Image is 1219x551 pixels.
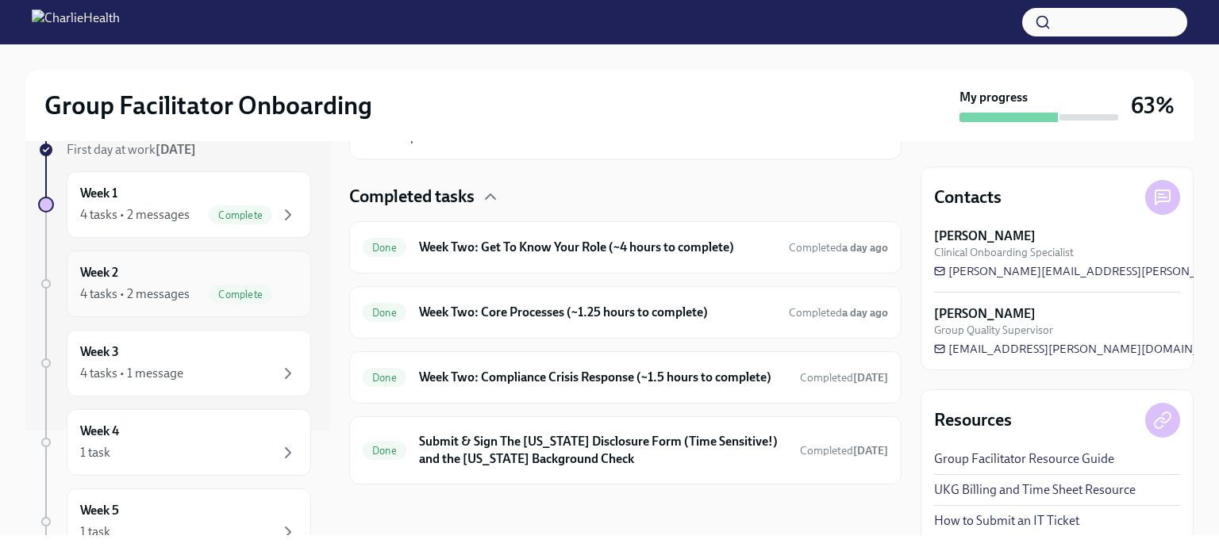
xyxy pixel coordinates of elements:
a: Week 14 tasks • 2 messagesComplete [38,171,311,238]
span: Clinical Onboarding Specialist [934,245,1074,260]
h2: Group Facilitator Onboarding [44,90,372,121]
a: DoneSubmit & Sign The [US_STATE] Disclosure Form (Time Sensitive!) and the [US_STATE] Background ... [363,430,888,471]
h6: Week 2 [80,264,118,281]
a: UKG Billing and Time Sheet Resource [934,481,1136,499]
div: 4 tasks • 1 message [80,365,183,382]
span: Done [363,445,406,457]
a: Group Facilitator Resource Guide [934,450,1114,468]
span: Completed [789,241,888,254]
span: First day at work [67,142,196,157]
img: CharlieHealth [32,10,120,35]
div: 1 task [80,523,110,541]
strong: a day ago [842,241,888,254]
h6: Week Two: Compliance Crisis Response (~1.5 hours to complete) [419,369,787,386]
div: 4 tasks • 2 messages [80,206,190,224]
span: Done [363,307,406,319]
strong: [DATE] [853,371,888,385]
span: August 21st, 2025 14:48 [800,370,888,385]
span: August 19th, 2025 18:14 [800,443,888,458]
a: DoneWeek Two: Get To Know Your Role (~4 hours to complete)Completeda day ago [363,235,888,260]
a: First day at work[DATE] [38,141,311,159]
span: Complete [209,289,272,300]
span: Completed [789,306,888,320]
h4: Completed tasks [349,185,475,209]
strong: [PERSON_NAME] [934,305,1036,323]
strong: [DATE] [853,444,888,457]
span: August 21st, 2025 10:32 [789,305,888,320]
h6: Week 3 [80,343,119,361]
a: How to Submit an IT Ticket [934,512,1079,530]
span: Done [363,372,406,384]
div: 1 task [80,444,110,461]
div: Completed tasks [349,185,902,209]
span: Completed [800,444,888,457]
h6: Week Two: Core Processes (~1.25 hours to complete) [419,304,776,321]
span: August 21st, 2025 09:00 [789,240,888,255]
a: Week 34 tasks • 1 message [38,330,311,396]
strong: [DATE] [156,142,196,157]
a: DoneWeek Two: Compliance Crisis Response (~1.5 hours to complete)Completed[DATE] [363,365,888,390]
h6: Submit & Sign The [US_STATE] Disclosure Form (Time Sensitive!) and the [US_STATE] Background Check [419,433,787,468]
h6: Week 1 [80,185,117,202]
h6: Week 4 [80,423,119,440]
h3: 63% [1131,91,1175,120]
h6: Week Two: Get To Know Your Role (~4 hours to complete) [419,239,776,256]
span: Done [363,242,406,254]
div: 4 tasks • 2 messages [80,285,190,303]
strong: [PERSON_NAME] [934,228,1036,245]
span: Completed [800,371,888,385]
h6: Week 5 [80,502,119,519]
h4: Contacts [934,186,1002,209]
a: DoneWeek Two: Core Processes (~1.25 hours to complete)Completeda day ago [363,300,888,325]
span: Complete [209,209,272,221]
span: Group Quality Supervisor [934,323,1053,338]
strong: My progress [959,89,1028,106]
h4: Resources [934,408,1012,432]
strong: a day ago [842,306,888,320]
a: Week 24 tasks • 2 messagesComplete [38,251,311,317]
a: Week 41 task [38,409,311,476]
